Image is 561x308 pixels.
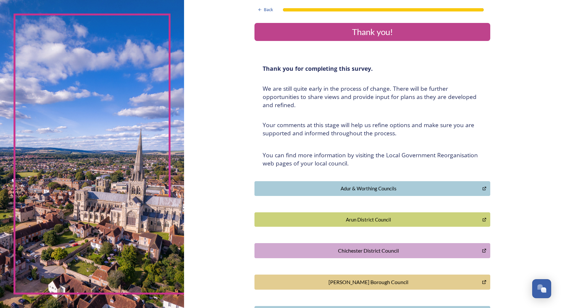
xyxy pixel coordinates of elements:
[263,85,482,109] h4: We are still quite early in the process of change. There will be further opportunities to share v...
[258,278,478,286] div: [PERSON_NAME] Borough Council
[263,151,482,167] h4: You can find more information by visiting the Local Government Reorganisation web pages of your l...
[532,279,551,298] button: Open Chat
[254,275,490,290] button: Crawley Borough Council
[254,243,490,258] button: Chichester District Council
[258,247,478,255] div: Chichester District Council
[263,65,373,72] strong: Thank you for completing this survey.
[254,181,490,196] button: Adur & Worthing Councils
[258,185,479,192] div: Adur & Worthing Councils
[264,7,273,13] span: Back
[258,216,479,223] div: Arun District Council
[257,26,488,38] div: Thank you!
[254,212,490,227] button: Arun District Council
[263,121,482,137] h4: Your comments at this stage will help us refine options and make sure you are supported and infor...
